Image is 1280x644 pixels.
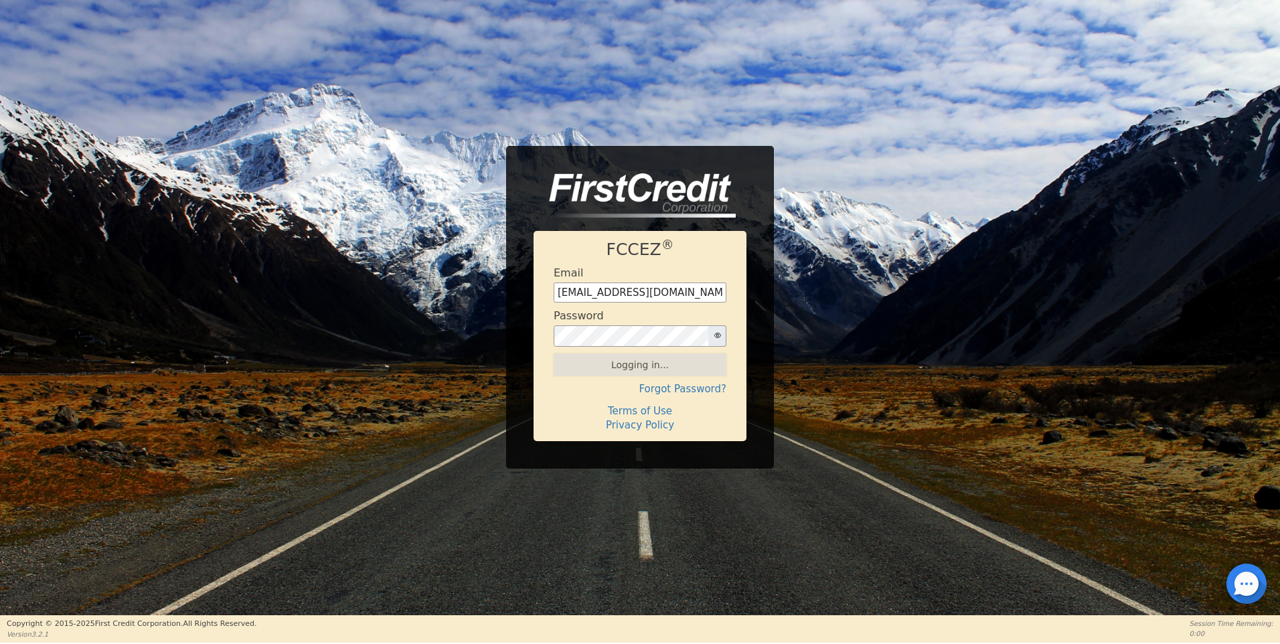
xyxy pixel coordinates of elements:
[183,619,256,628] span: All Rights Reserved.
[554,283,726,303] input: Enter email
[1190,629,1273,639] p: 0:00
[7,629,256,639] p: Version 3.2.1
[554,309,604,322] h4: Password
[554,419,726,431] h4: Privacy Policy
[7,619,256,630] p: Copyright © 2015- 2025 First Credit Corporation.
[534,173,736,218] img: logo-CMu_cnol.png
[554,405,726,417] h4: Terms of Use
[554,383,726,395] h4: Forgot Password?
[554,240,726,260] h1: FCCEZ
[661,238,674,252] sup: ®
[554,266,583,279] h4: Email
[554,325,709,347] input: password
[1190,619,1273,629] p: Session Time Remaining:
